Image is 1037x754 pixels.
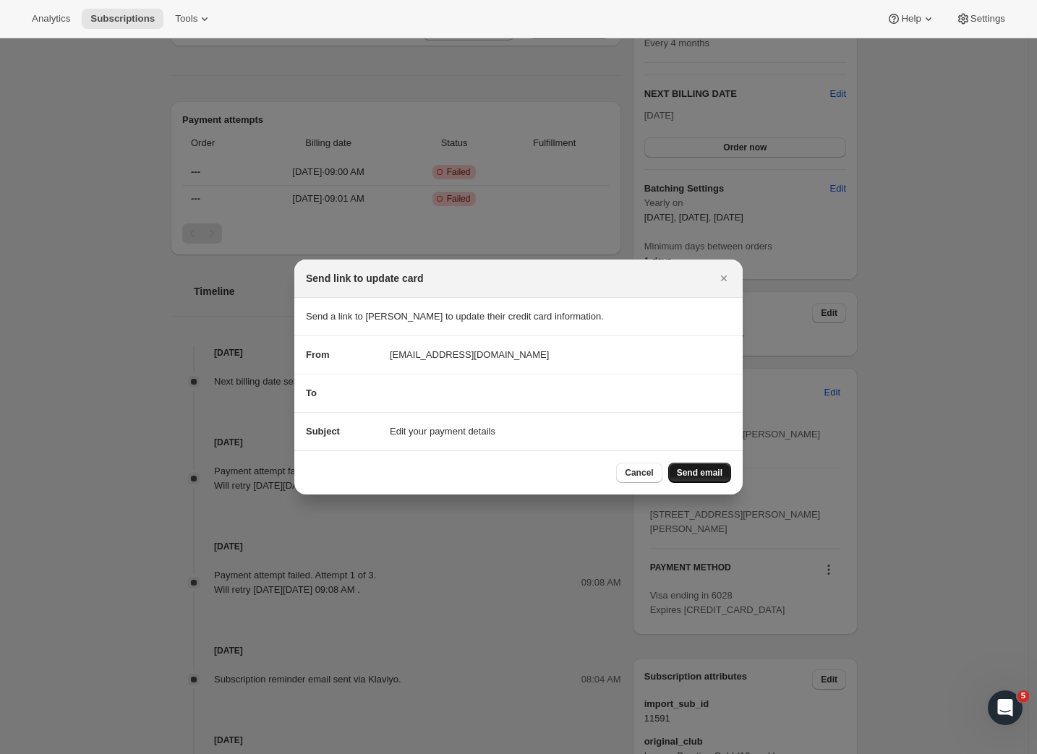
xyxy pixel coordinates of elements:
[175,13,197,25] span: Tools
[878,9,944,29] button: Help
[306,387,317,398] span: To
[901,13,921,25] span: Help
[306,309,731,324] p: Send a link to [PERSON_NAME] to update their credit card information.
[23,9,79,29] button: Analytics
[390,424,495,439] span: Edit your payment details
[625,467,653,479] span: Cancel
[306,426,340,437] span: Subject
[390,348,549,362] span: [EMAIL_ADDRESS][DOMAIN_NAME]
[1017,690,1029,702] span: 5
[988,690,1023,725] iframe: Intercom live chat
[947,9,1014,29] button: Settings
[616,463,662,483] button: Cancel
[90,13,155,25] span: Subscriptions
[677,467,722,479] span: Send email
[306,271,424,286] h2: Send link to update card
[306,349,330,360] span: From
[32,13,70,25] span: Analytics
[82,9,163,29] button: Subscriptions
[970,13,1005,25] span: Settings
[668,463,731,483] button: Send email
[166,9,221,29] button: Tools
[714,268,734,288] button: Close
